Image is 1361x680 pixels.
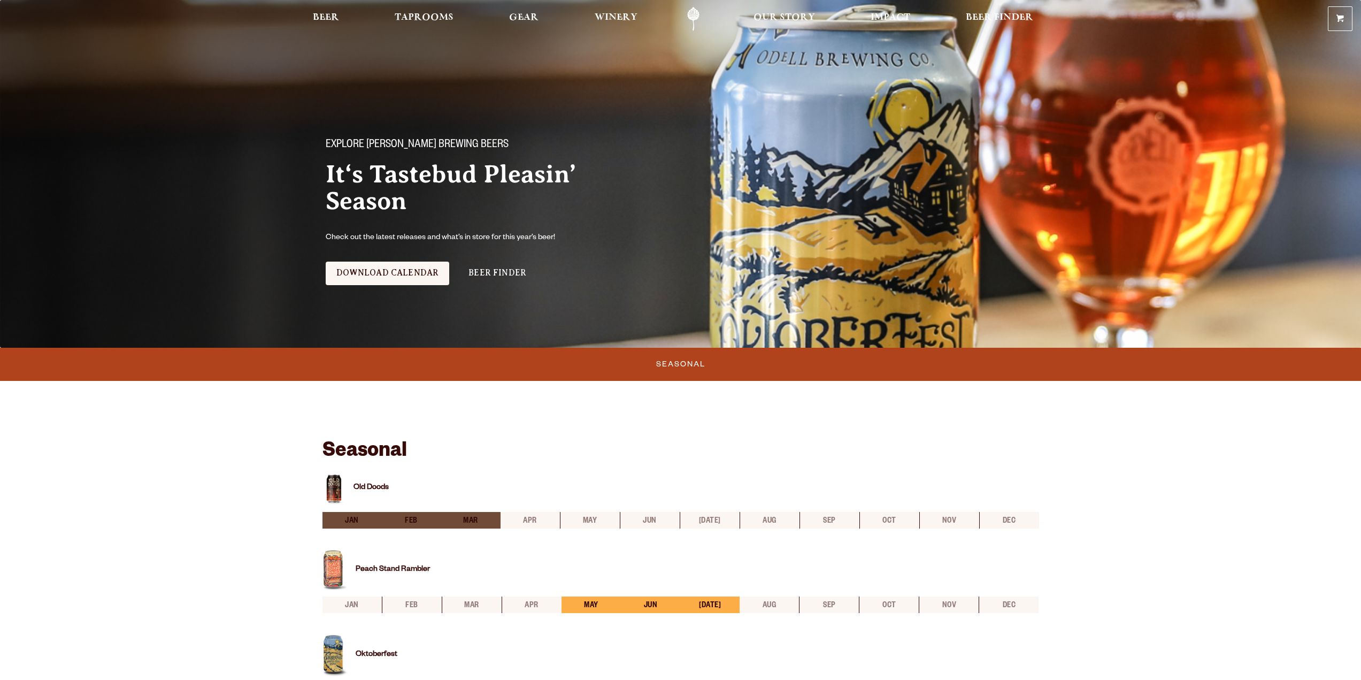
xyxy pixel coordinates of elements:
[680,597,740,613] li: [DATE]
[382,512,441,529] li: feb
[395,13,453,22] span: Taprooms
[740,512,799,529] li: aug
[322,424,1039,471] h3: Seasonal
[502,7,545,31] a: Gear
[859,512,919,529] li: oct
[326,262,450,285] a: Download Calendar
[382,597,442,613] li: feb
[621,597,680,613] li: jun
[799,597,859,613] li: sep
[562,597,621,613] li: may
[326,161,659,215] h2: It‘s Tastebud Pleasin’ Season
[326,232,599,245] p: Check out the latest releases and what’s in store for this year’s beer!
[620,512,680,529] li: jun
[979,512,1039,529] li: dec
[356,566,430,574] a: Peach Stand Rambler
[864,7,917,31] a: Impact
[322,512,382,529] li: jan
[306,7,346,31] a: Beer
[859,597,919,613] li: oct
[919,512,979,529] li: nov
[442,597,502,613] li: mar
[501,512,560,529] li: apr
[322,635,348,677] img: Beer can for Oktoberfest
[747,7,822,31] a: Our Story
[509,13,539,22] span: Gear
[919,597,979,613] li: nov
[322,597,382,613] li: jan
[322,471,345,507] img: Beer can for Old Doods
[356,651,397,659] a: Oktoberfest
[560,512,620,529] li: may
[673,7,713,31] a: Odell Home
[871,13,910,22] span: Impact
[966,13,1033,22] span: Beer Finder
[313,13,339,22] span: Beer
[680,512,740,529] li: [DATE]
[588,7,644,31] a: Winery
[979,597,1039,613] li: dec
[595,13,637,22] span: Winery
[322,550,348,591] img: Beer can for Peach Stand Rambler
[799,512,859,529] li: sep
[652,352,710,377] a: Seasonal
[458,262,537,285] a: Beer Finder
[753,13,815,22] span: Our Story
[388,7,460,31] a: Taprooms
[959,7,1040,31] a: Beer Finder
[740,597,799,613] li: aug
[502,597,562,613] li: apr
[326,139,509,152] span: Explore [PERSON_NAME] Brewing Beers
[441,512,501,529] li: mar
[353,484,389,492] a: Old Doods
